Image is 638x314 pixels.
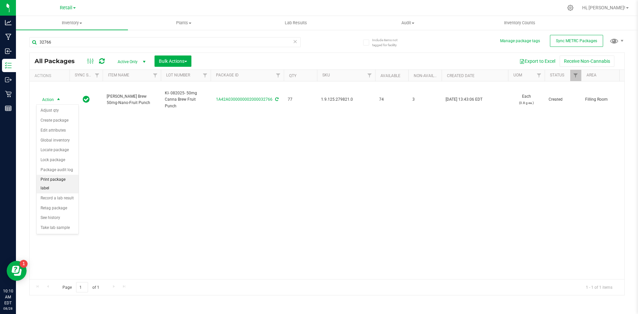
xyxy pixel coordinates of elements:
[128,16,240,30] a: Plants
[549,96,577,103] span: Created
[37,165,78,175] li: Package audit log
[37,116,78,126] li: Create package
[16,20,128,26] span: Inventory
[54,95,63,104] span: select
[412,96,438,103] span: 3
[5,34,12,40] inline-svg: Manufacturing
[5,48,12,54] inline-svg: Inbound
[107,93,157,106] span: [PERSON_NAME] Brew 50mg-Nano-Fruit Punch
[37,136,78,146] li: Global inventory
[20,260,28,268] iframe: Resource center unread badge
[37,223,78,233] li: Take lab sample
[5,105,12,112] inline-svg: Reports
[200,70,211,81] a: Filter
[37,203,78,213] li: Retag package
[37,175,78,193] li: Print package label
[37,126,78,136] li: Edit attributes
[512,100,541,106] p: (0.8 g ea.)
[3,288,13,306] p: 10:10 AM EDT
[550,35,603,47] button: Sync METRC Packages
[322,73,330,77] a: SKU
[556,39,597,43] span: Sync METRC Packages
[155,55,191,67] button: Bulk Actions
[92,70,103,81] a: Filter
[352,20,464,26] span: Audit
[37,193,78,203] li: Record a lab result
[276,20,316,26] span: Lab Results
[570,70,581,81] a: Filter
[29,37,301,47] input: Search Package ID, Item Name, SKU, Lot or Part Number...
[57,282,105,292] span: Page of 1
[128,20,240,26] span: Plants
[35,73,67,78] div: Actions
[273,70,284,81] a: Filter
[37,106,78,116] li: Adjust qty
[289,73,296,78] a: Qty
[35,57,81,65] span: All Packages
[495,20,544,26] span: Inventory Counts
[464,16,576,30] a: Inventory Counts
[566,5,575,11] div: Manage settings
[75,73,100,77] a: Sync Status
[288,96,313,103] span: 77
[108,73,129,77] a: Item Name
[550,73,564,77] a: Status
[534,70,545,81] a: Filter
[37,145,78,155] li: Locate package
[446,96,482,103] span: [DATE] 13:43:06 EDT
[3,306,13,311] p: 08/28
[372,38,405,48] span: Include items not tagged for facility
[159,58,187,64] span: Bulk Actions
[7,261,27,281] iframe: Resource center
[5,91,12,97] inline-svg: Retail
[414,73,443,78] a: Non-Available
[83,95,90,104] span: In Sync
[585,96,627,103] span: Filling Room
[166,73,190,77] a: Lot Number
[274,97,278,102] span: Sync from Compliance System
[352,16,464,30] a: Audit
[321,96,371,103] span: 1.9.125.279821.0
[240,16,352,30] a: Lab Results
[500,38,540,44] button: Manage package tags
[586,73,596,77] a: Area
[364,70,375,81] a: Filter
[5,62,12,69] inline-svg: Inventory
[16,16,128,30] a: Inventory
[150,70,161,81] a: Filter
[5,19,12,26] inline-svg: Analytics
[60,5,72,11] span: Retail
[447,73,475,78] a: Created Date
[37,155,78,165] li: Lock package
[379,96,404,103] span: 74
[37,213,78,223] li: See history
[216,97,272,102] a: 1A42A0300000002000032766
[36,95,54,104] span: Action
[165,90,207,109] span: KI- 082025- 50mg Canna Brew Fruit Punch
[515,55,560,67] button: Export to Excel
[581,282,618,292] span: 1 - 1 of 1 items
[76,282,88,292] input: 1
[513,73,522,77] a: UOM
[5,76,12,83] inline-svg: Outbound
[560,55,614,67] button: Receive Non-Cannabis
[512,93,541,106] span: Each
[216,73,239,77] a: Package ID
[582,5,625,10] span: Hi, [PERSON_NAME]!
[293,37,297,46] span: Clear
[380,73,400,78] a: Available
